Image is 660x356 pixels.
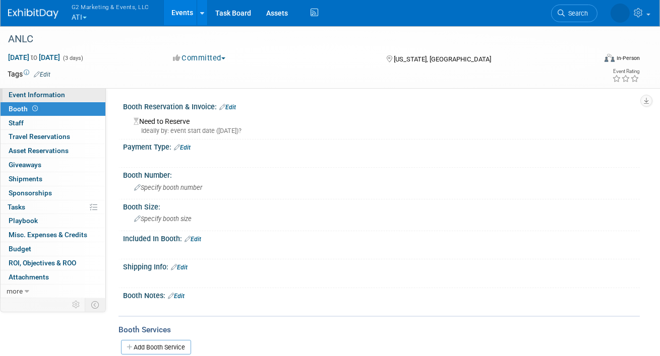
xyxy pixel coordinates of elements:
[8,53,61,62] span: [DATE] [DATE]
[9,259,76,267] span: ROI, Objectives & ROO
[123,199,640,212] div: Booth Size:
[131,114,632,135] div: Need to Reserve
[1,284,105,298] a: more
[616,54,640,62] div: In-Person
[1,158,105,172] a: Giveaways
[9,119,24,127] span: Staff
[121,340,191,354] a: Add Booth Service
[565,10,588,17] span: Search
[68,298,85,311] td: Personalize Event Tab Strip
[8,203,25,211] span: Tasks
[612,69,639,74] div: Event Rating
[551,5,597,22] a: Search
[1,270,105,284] a: Attachments
[185,236,201,243] a: Edit
[174,144,191,151] a: Edit
[9,105,40,113] span: Booth
[171,264,188,271] a: Edit
[394,55,491,63] span: [US_STATE], [GEOGRAPHIC_DATA]
[134,126,632,135] div: Ideally by: event start date ([DATE])?
[30,105,40,112] span: Booth not reserved yet
[1,130,105,144] a: Travel Reservations
[85,298,106,311] td: Toggle Event Tabs
[8,69,50,79] td: Tags
[118,324,640,335] div: Booth Services
[9,245,31,253] span: Budget
[5,30,586,48] div: ANLC
[123,139,640,153] div: Payment Type:
[1,242,105,256] a: Budget
[547,52,640,67] div: Event Format
[134,215,192,223] span: Specify booth size
[9,189,52,197] span: Sponsorships
[1,88,105,102] a: Event Information
[7,287,23,295] span: more
[219,104,236,111] a: Edit
[9,273,49,281] span: Attachments
[123,99,640,112] div: Booth Reservation & Invoice:
[134,184,202,191] span: Specify booth number
[1,144,105,158] a: Asset Reservations
[9,231,87,239] span: Misc. Expenses & Credits
[1,214,105,228] a: Playbook
[123,168,640,180] div: Booth Number:
[1,102,105,116] a: Booth
[123,231,640,244] div: Included In Booth:
[168,293,185,300] a: Edit
[605,54,615,62] img: Format-Inperson.png
[611,4,630,23] img: Nora McQuillan
[34,71,50,78] a: Edit
[1,256,105,270] a: ROI, Objectives & ROO
[62,55,83,61] span: (3 days)
[1,228,105,242] a: Misc. Expenses & Credits
[1,200,105,214] a: Tasks
[1,116,105,130] a: Staff
[9,91,65,99] span: Event Information
[9,217,38,225] span: Playbook
[1,172,105,186] a: Shipments
[29,53,39,61] span: to
[9,161,41,169] span: Giveaways
[8,9,58,19] img: ExhibitDay
[1,186,105,200] a: Sponsorships
[9,132,70,140] span: Travel Reservations
[9,147,69,155] span: Asset Reservations
[169,53,229,63] button: Committed
[72,2,149,12] span: G2 Marketing & Events, LLC
[9,175,42,183] span: Shipments
[123,259,640,272] div: Shipping Info:
[123,288,640,301] div: Booth Notes:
